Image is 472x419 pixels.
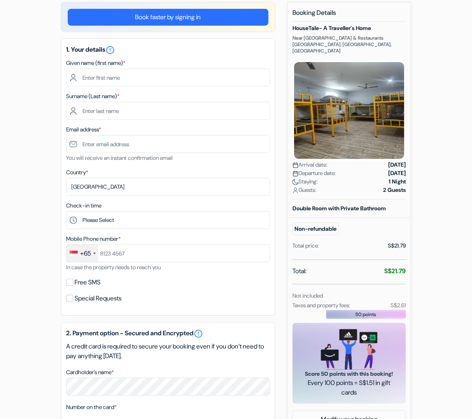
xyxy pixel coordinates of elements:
input: Enter first name [66,68,270,87]
div: +65 [80,249,91,258]
span: Departure date: [292,169,336,177]
p: A credit card is required to secure your booking even if you don’t need to pay anything [DATE]. [66,342,270,361]
img: calendar.svg [292,171,299,177]
strong: 1 Night [389,177,406,186]
span: Total: [292,266,307,276]
label: Surname (Last name) [66,92,119,101]
small: You will receive an instant confirmation email [66,154,173,161]
label: Email address [66,125,101,134]
small: Non-refundable [292,223,339,235]
img: gift_card_hero_new.png [321,329,377,370]
span: Arrival date: [292,161,327,169]
label: Number on the card [66,403,117,411]
strong: S$21.79 [384,267,406,275]
h5: 2. Payment option - Secured and Encrypted [66,329,270,338]
strong: [DATE] [388,169,406,177]
div: S$21.79 [388,242,406,250]
small: Taxes and property fees: [292,302,350,309]
a: error_outline [194,329,203,338]
input: Enter last name [66,102,270,120]
small: In case the property needs to reach you [66,264,161,271]
label: Free SMS [75,277,101,288]
label: Special Requests [75,293,121,304]
img: moon.svg [292,179,299,185]
label: Check-in time [66,201,101,210]
small: Not included [292,292,323,299]
label: Cardholder’s name [66,368,114,377]
h5: Booking Details [292,9,406,22]
label: Mobile Phone number [66,235,121,243]
a: error_outline [105,45,115,54]
input: Enter email address [66,135,270,153]
h5: 1. Your details [66,45,270,55]
div: Total price: [292,242,319,250]
small: S$2.61 [391,302,406,309]
label: Given name (first name) [66,59,125,67]
h5: HouseTale- A Traveller's Home [292,25,406,32]
span: Guests: [292,186,316,194]
span: 50 points [356,311,377,318]
img: calendar.svg [292,162,299,168]
img: user_icon.svg [292,187,299,193]
label: Country [66,168,88,177]
strong: 2 Guests [383,186,406,194]
b: Double Room with Private Bathroom [292,205,386,212]
p: Near [GEOGRAPHIC_DATA] & Restaurants [GEOGRAPHIC_DATA], [GEOGRAPHIC_DATA], [GEOGRAPHIC_DATA] [292,35,406,54]
i: error_outline [105,45,115,55]
strong: [DATE] [388,161,406,169]
input: 8123 4567 [66,244,270,262]
a: Book faster by signing in [68,9,268,26]
span: Every 100 points = S$1.51 in gift cards [302,378,396,397]
span: Score 50 points with this booking! [302,370,396,378]
span: Staying: [292,177,318,186]
div: Singapore: +65 [67,245,98,262]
